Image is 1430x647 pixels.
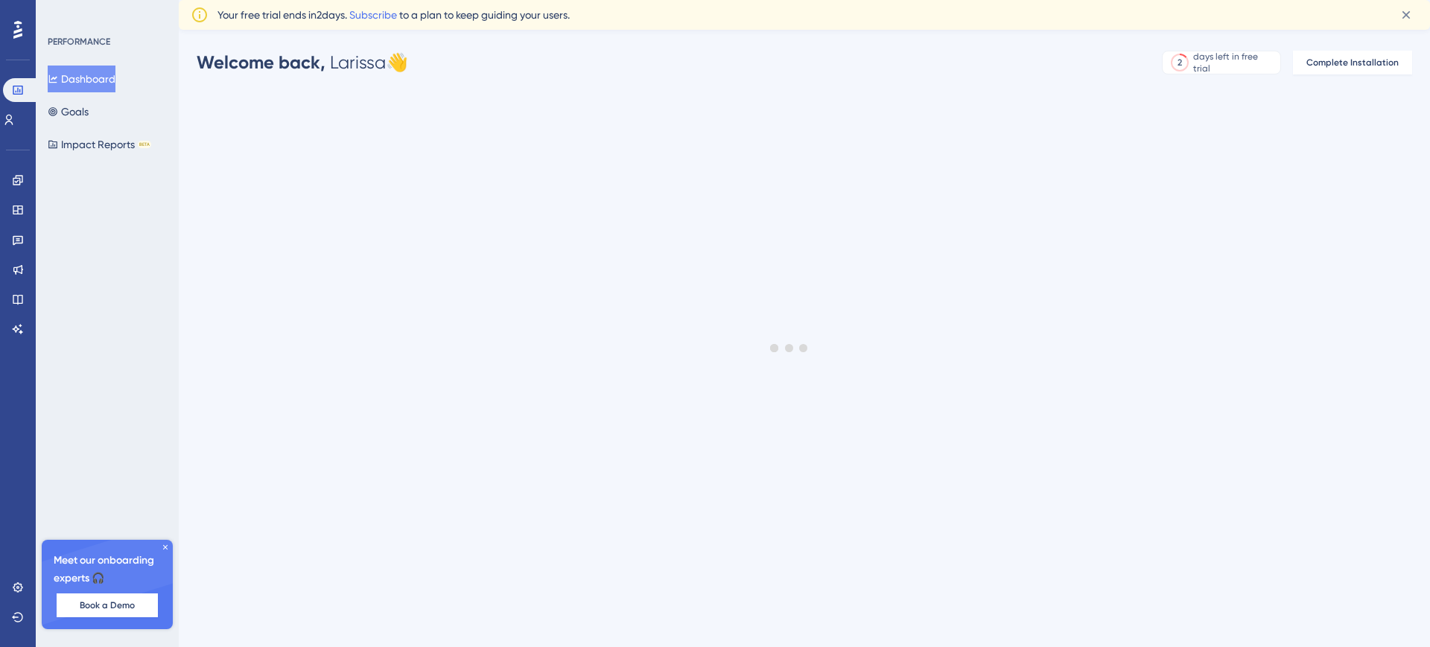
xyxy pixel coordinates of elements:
div: days left in free trial [1193,51,1276,74]
div: PERFORMANCE [48,36,110,48]
div: 2 [1178,57,1182,68]
span: Your free trial ends in 2 days. to a plan to keep guiding your users. [217,6,570,24]
span: Meet our onboarding experts 🎧 [54,552,161,587]
button: Book a Demo [57,593,158,617]
span: Book a Demo [80,599,135,611]
button: Goals [48,98,89,125]
button: Impact ReportsBETA [48,131,151,158]
button: Dashboard [48,66,115,92]
button: Complete Installation [1293,51,1412,74]
div: Larissa 👋 [197,51,408,74]
a: Subscribe [349,9,397,21]
span: Complete Installation [1306,57,1399,68]
span: Welcome back, [197,51,325,73]
div: BETA [138,141,151,148]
